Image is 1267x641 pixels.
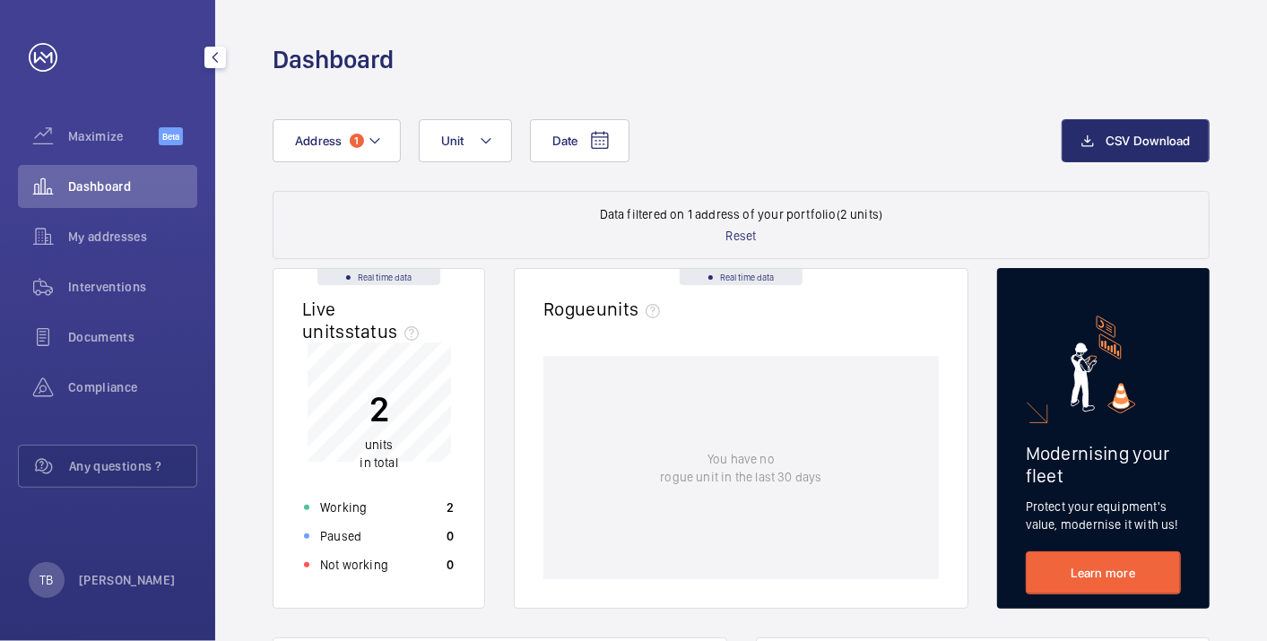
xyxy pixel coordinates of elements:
span: CSV Download [1106,134,1191,148]
p: in total [360,437,397,472]
p: Reset [726,227,757,245]
span: Maximize [68,127,159,145]
p: TB [39,571,53,589]
p: Protect your equipment's value, modernise it with us! [1026,498,1181,533]
p: 0 [447,527,454,545]
a: Learn more [1026,551,1181,594]
img: marketing-card.svg [1071,316,1136,413]
span: Any questions ? [69,457,196,475]
span: Documents [68,328,197,346]
button: CSV Download [1062,119,1210,162]
p: 2 [360,387,397,432]
span: Beta [159,127,183,145]
div: Real time data [680,269,803,285]
p: Data filtered on 1 address of your portfolio (2 units) [600,205,883,223]
span: status [345,320,427,342]
button: Unit [419,119,512,162]
p: Working [320,498,367,516]
h2: Modernising your fleet [1026,442,1181,487]
h1: Dashboard [273,43,394,76]
p: [PERSON_NAME] [79,571,176,589]
button: Date [530,119,629,162]
span: Address [295,134,343,148]
span: Dashboard [68,178,197,195]
span: units [596,298,668,320]
div: Real time data [317,269,440,285]
p: Paused [320,527,361,545]
button: Address1 [273,119,401,162]
span: Date [552,134,578,148]
span: units [365,438,394,453]
span: Compliance [68,378,197,396]
h2: Rogue [543,298,667,320]
span: My addresses [68,228,197,246]
p: Not working [320,556,388,574]
p: 2 [447,498,454,516]
p: 0 [447,556,454,574]
h2: Live units [302,298,426,342]
p: You have no rogue unit in the last 30 days [660,450,821,486]
span: Interventions [68,278,197,296]
span: Unit [441,134,464,148]
span: 1 [350,134,364,148]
